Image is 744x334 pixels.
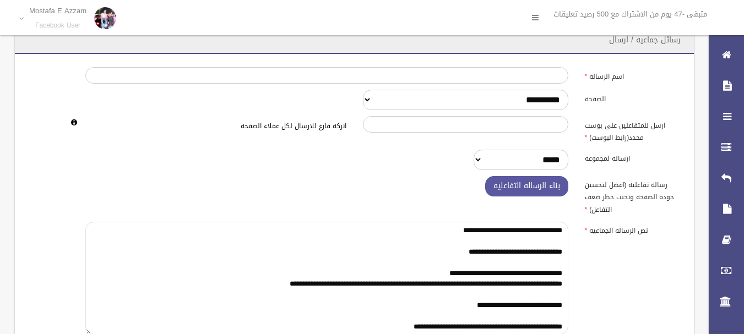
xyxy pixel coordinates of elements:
[577,67,688,83] label: اسم الرساله
[577,150,688,165] label: ارساله لمجموعه
[85,123,346,130] h6: اتركه فارغ للارسال لكل عملاء الصفحه
[29,7,86,15] p: Mostafa E Azzam
[577,90,688,105] label: الصفحه
[29,21,86,30] small: Facebook User
[577,176,688,216] label: رساله تفاعليه (افضل لتحسين جوده الصفحه وتجنب حظر ضعف التفاعل)
[485,176,568,196] button: بناء الرساله التفاعليه
[577,116,688,144] label: ارسل للمتفاعلين على بوست محدد(رابط البوست)
[577,222,688,237] label: نص الرساله الجماعيه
